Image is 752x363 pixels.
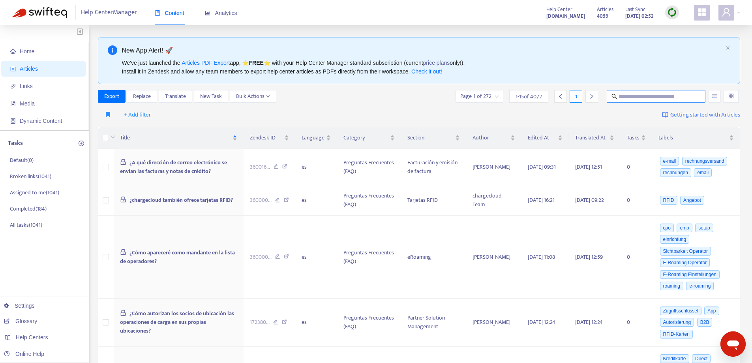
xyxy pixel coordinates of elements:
[466,149,521,185] td: [PERSON_NAME]
[704,307,719,315] span: App
[122,58,723,76] div: We've just launched the app, ⭐ ⭐️ with your Help Center Manager standard subscription (current on...
[205,10,210,16] span: area-chart
[20,118,62,124] span: Dynamic Content
[10,118,16,124] span: container
[627,134,639,142] span: Tasks
[660,168,691,177] span: rechnungen
[10,49,16,54] span: home
[621,127,652,149] th: Tasks
[108,45,117,55] span: info-circle
[692,354,711,363] span: Direct
[667,8,677,17] img: sync.dc5367851b00ba804db3.png
[295,185,337,216] td: es
[250,318,270,327] span: 172380 ...
[660,258,710,267] span: E-Roaming Operator
[712,93,717,99] span: unordered-list
[625,12,653,21] strong: [DATE] 02:52
[680,196,704,205] span: Angebot
[407,134,454,142] span: Section
[20,48,34,55] span: Home
[12,7,67,18] img: Swifteq
[694,168,712,177] span: email
[104,92,119,101] span: Export
[120,248,235,266] span: ¿Cómo apareceré como mandante en la lista de operadores?
[159,90,192,103] button: Translate
[570,90,582,103] div: 1
[10,83,16,89] span: link
[466,216,521,299] td: [PERSON_NAME]
[621,149,652,185] td: 0
[516,92,542,101] span: 1 - 15 of 4072
[295,127,337,149] th: Language
[423,60,450,66] a: price plans
[8,139,23,148] p: Tasks
[401,299,466,347] td: Partner Solution Management
[200,92,222,101] span: New Task
[249,60,263,66] b: FREE
[401,216,466,299] td: eRoaming
[20,66,38,72] span: Articles
[120,249,126,255] span: lock
[528,196,555,205] span: [DATE] 16:21
[337,216,401,299] td: Preguntas Frecuentes (FAQ)
[473,134,509,142] span: Author
[343,134,389,142] span: Category
[10,221,42,229] p: All tasks ( 1041 )
[10,156,34,164] p: Default ( 0 )
[569,127,621,149] th: Translated At
[230,90,276,103] button: Bulk Actionsdown
[528,252,555,261] span: [DATE] 11:08
[589,94,594,99] span: right
[670,111,740,120] span: Getting started with Articles
[250,253,272,261] span: 360000 ...
[20,83,33,89] span: Links
[695,224,713,232] span: setup
[120,196,126,203] span: lock
[558,94,563,99] span: left
[677,224,692,232] span: emp
[660,247,711,256] span: Sichtbarkeit Operator
[575,252,603,261] span: [DATE] 12:59
[720,331,746,357] iframe: Schaltfläche zum Öffnen des Messaging-Fensters
[266,94,270,98] span: down
[250,163,270,171] span: 360016 ...
[133,92,151,101] span: Replace
[302,134,324,142] span: Language
[337,299,401,347] td: Preguntas Frecuentes (FAQ)
[401,185,466,216] td: Tarjetas RFID
[250,196,272,205] span: 360000 ...
[528,134,556,142] span: Edited At
[697,8,707,17] span: appstore
[111,135,115,139] span: down
[155,10,184,16] span: Content
[575,134,608,142] span: Translated At
[165,92,186,101] span: Translate
[575,196,604,205] span: [DATE] 09:22
[337,127,401,149] th: Category
[658,134,728,142] span: Labels
[660,282,683,290] span: roaming
[236,92,270,101] span: Bulk Actions
[528,318,555,327] span: [DATE] 12:24
[521,127,569,149] th: Edited At
[575,162,602,171] span: [DATE] 12:51
[194,90,228,103] button: New Task
[662,109,740,121] a: Getting started with Articles
[621,185,652,216] td: 0
[546,11,585,21] a: [DOMAIN_NAME]
[466,299,521,347] td: [PERSON_NAME]
[295,299,337,347] td: es
[660,235,690,244] span: einrichtung
[122,45,723,55] div: New App Alert! 🚀
[129,196,233,205] span: ¿chargecloud también ofrece tarjetas RFID?
[10,205,47,213] p: Completed ( 184 )
[155,10,160,16] span: book
[205,10,237,16] span: Analytics
[120,159,126,165] span: lock
[697,318,713,327] span: B2B
[295,149,337,185] td: es
[411,68,442,75] a: Check it out!
[127,90,157,103] button: Replace
[722,8,731,17] span: user
[652,127,740,149] th: Labels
